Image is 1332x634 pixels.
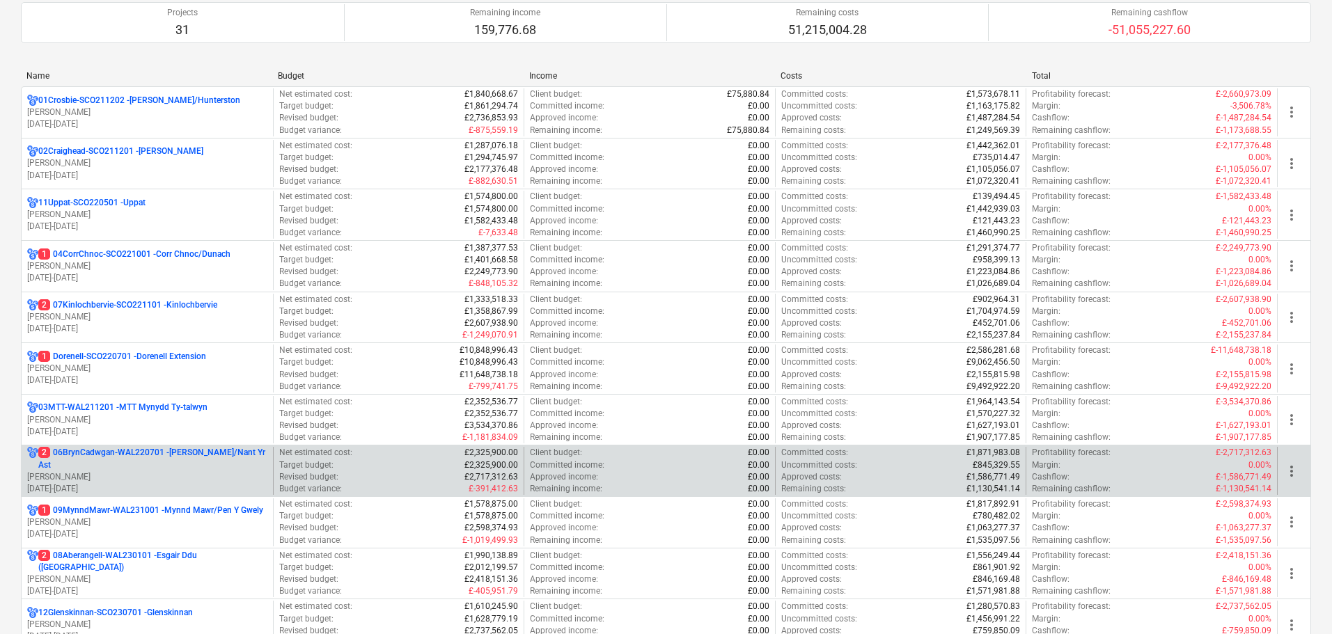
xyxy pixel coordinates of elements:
p: £1,487,284.54 [966,112,1020,124]
iframe: Chat Widget [1262,567,1332,634]
p: Committed income : [530,152,604,164]
div: 104CorrChnoc-SCO221001 -Corr Chnoc/Dunach[PERSON_NAME][DATE]-[DATE] [27,248,267,284]
p: Remaining cashflow : [1032,175,1111,187]
p: [PERSON_NAME] [27,573,267,585]
p: Revised budget : [279,215,338,227]
p: Committed costs : [781,88,848,100]
p: Cashflow : [1032,266,1069,278]
p: Margin : [1032,306,1060,317]
p: £3,534,370.86 [464,420,518,431]
span: more_vert [1283,360,1300,377]
p: £-3,534,370.86 [1216,396,1271,408]
p: £958,399.13 [973,254,1020,266]
p: £0.00 [748,344,769,356]
p: Approved income : [530,420,598,431]
p: Revised budget : [279,266,338,278]
p: £1,574,800.00 [464,203,518,215]
p: Committed costs : [781,140,848,152]
div: Project has multi currencies enabled [27,447,38,470]
p: Approved income : [530,317,598,329]
p: Profitability forecast : [1032,140,1111,152]
p: [DATE] - [DATE] [27,483,267,495]
p: Approved costs : [781,317,842,329]
p: Remaining income : [530,278,602,290]
p: [DATE] - [DATE] [27,272,267,284]
p: [PERSON_NAME] [27,363,267,374]
p: £-2,249,773.90 [1216,242,1271,254]
p: Remaining costs : [781,125,846,136]
p: Uncommitted costs : [781,356,857,368]
p: £0.00 [748,203,769,215]
p: Remaining cashflow : [1032,278,1111,290]
p: £1,573,678.11 [966,88,1020,100]
p: Net estimated cost : [279,88,352,100]
p: £2,586,281.68 [966,344,1020,356]
p: Net estimated cost : [279,191,352,203]
p: [DATE] - [DATE] [27,323,267,335]
p: £1,026,689.04 [966,278,1020,290]
p: £902,964.31 [973,294,1020,306]
p: Remaining income : [530,227,602,239]
span: more_vert [1283,565,1300,582]
p: £0.00 [748,242,769,254]
p: £-1,173,688.55 [1216,125,1271,136]
div: 11Uppat-SCO220501 -Uppat[PERSON_NAME][DATE]-[DATE] [27,197,267,232]
p: £0.00 [748,191,769,203]
p: £0.00 [748,294,769,306]
p: £0.00 [748,266,769,278]
p: £-882,630.51 [469,175,518,187]
p: Uncommitted costs : [781,203,857,215]
p: 01Crosbie-SCO211202 - [PERSON_NAME]/Hunterston [38,95,240,106]
p: Uncommitted costs : [781,100,857,112]
p: £10,848,996.43 [460,356,518,368]
p: £-2,155,815.98 [1216,369,1271,381]
p: Client budget : [530,140,582,152]
p: Margin : [1032,254,1060,266]
p: £2,249,773.90 [464,266,518,278]
p: £139,494.45 [973,191,1020,203]
p: Net estimated cost : [279,396,352,408]
p: £0.00 [748,329,769,341]
p: Net estimated cost : [279,344,352,356]
span: more_vert [1283,155,1300,172]
p: £10,848,996.43 [460,344,518,356]
div: 01Crosbie-SCO211202 -[PERSON_NAME]/Hunterston[PERSON_NAME][DATE]-[DATE] [27,95,267,130]
p: [PERSON_NAME] [27,157,267,169]
p: Margin : [1032,203,1060,215]
p: £0.00 [748,227,769,239]
p: Target budget : [279,100,334,112]
p: £1,964,143.54 [966,396,1020,408]
p: £-121,443.23 [1222,215,1271,227]
p: £0.00 [748,408,769,420]
p: Projects [167,7,198,19]
p: £0.00 [748,140,769,152]
p: Committed costs : [781,294,848,306]
p: Margin : [1032,408,1060,420]
p: £-2,177,376.48 [1216,140,1271,152]
p: [DATE] - [DATE] [27,374,267,386]
span: more_vert [1283,514,1300,530]
p: Committed income : [530,306,604,317]
p: 31 [167,22,198,38]
p: £1,387,377.53 [464,242,518,254]
p: Remaining cashflow : [1032,227,1111,239]
p: [PERSON_NAME] [27,471,267,483]
p: £-1,072,320.41 [1216,175,1271,187]
div: Project has multi currencies enabled [27,95,38,106]
p: £1,358,867.99 [464,306,518,317]
p: £1,840,668.67 [464,88,518,100]
p: Approved income : [530,112,598,124]
p: £-1,223,084.86 [1216,266,1271,278]
p: Committed costs : [781,344,848,356]
p: Committed costs : [781,396,848,408]
p: Target budget : [279,203,334,215]
div: Project has multi currencies enabled [27,248,38,260]
p: Remaining income : [530,381,602,393]
p: £0.00 [748,381,769,393]
p: [DATE] - [DATE] [27,221,267,232]
p: £1,442,939.03 [966,203,1020,215]
p: Client budget : [530,294,582,306]
p: -51,055,227.60 [1108,22,1191,38]
div: Project has multi currencies enabled [27,550,38,573]
span: 2 [38,299,50,310]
